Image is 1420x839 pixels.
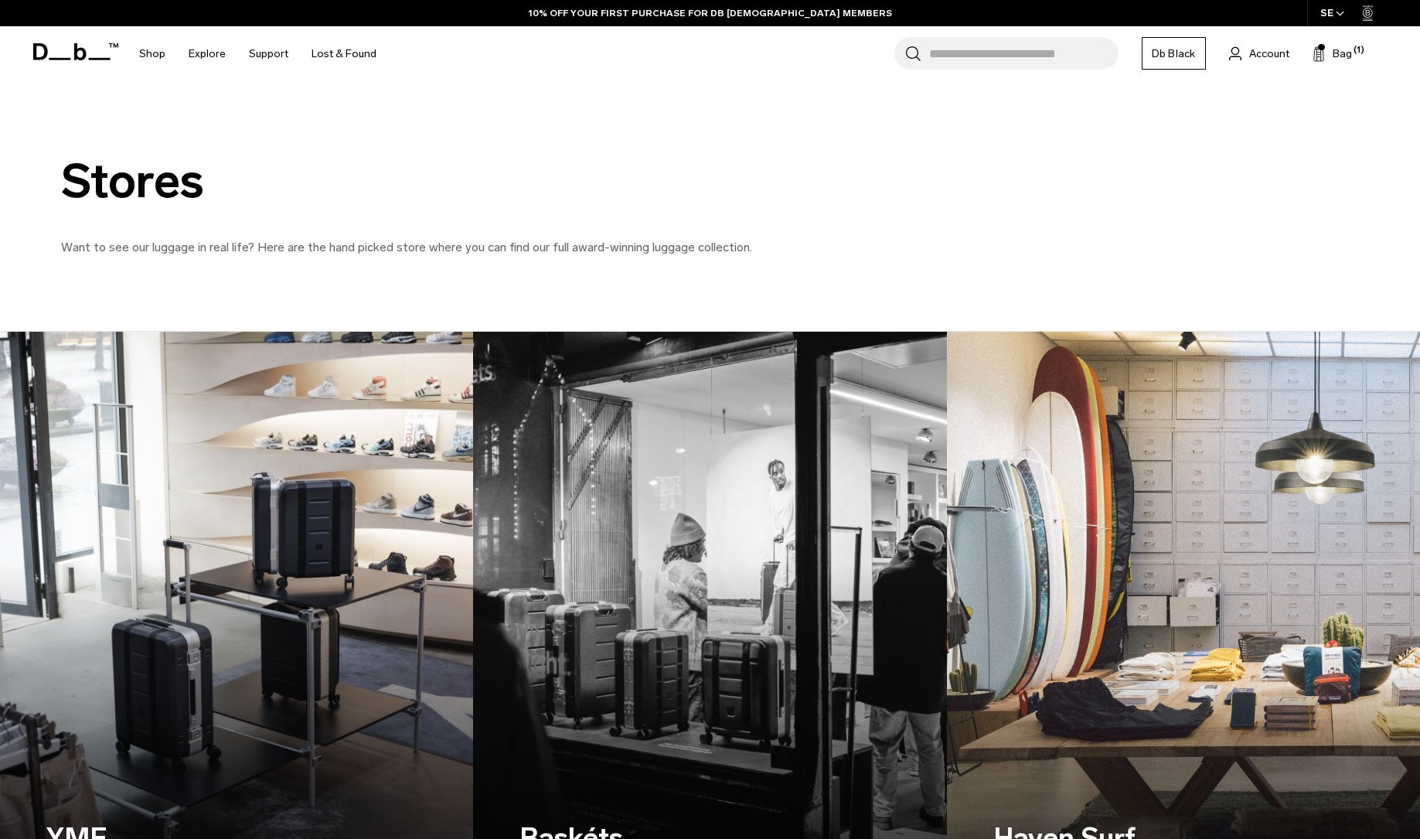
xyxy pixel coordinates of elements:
span: Bag [1333,46,1352,62]
nav: Main Navigation [128,26,388,81]
button: Bag (1) [1313,44,1352,63]
a: Support [249,26,288,81]
a: Explore [189,26,226,81]
a: Db Black [1142,37,1206,70]
a: Account [1229,44,1289,63]
div: Stores [61,155,757,207]
span: Account [1249,46,1289,62]
a: Lost & Found [312,26,376,81]
p: Want to see our luggage in real life? Here are the hand picked store where you can find our full ... [61,238,757,257]
a: Shop [139,26,165,81]
span: (1) [1354,44,1364,57]
a: 10% OFF YOUR FIRST PURCHASE FOR DB [DEMOGRAPHIC_DATA] MEMBERS [529,6,892,20]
